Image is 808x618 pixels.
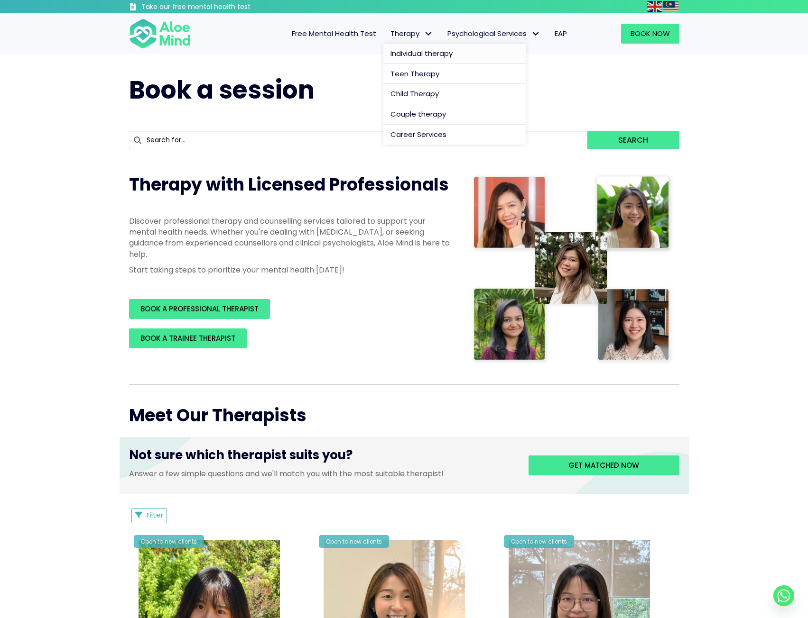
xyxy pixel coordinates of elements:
[285,24,383,44] a: Free Mental Health Test
[631,28,670,38] span: Book Now
[140,333,235,343] span: BOOK A TRAINEE THERAPIST
[129,446,514,468] h3: Not sure which therapist suits you?
[390,109,446,119] span: Couple therapy
[390,129,446,139] span: Career Services
[292,28,376,38] span: Free Mental Health Test
[131,508,167,523] button: Filter Listings
[529,27,543,41] span: Psychological Services: submenu
[383,44,526,64] a: Individual therapy
[129,2,301,13] a: Take our free mental health test
[447,28,540,38] span: Psychological Services
[663,1,679,12] a: Malay
[203,24,574,44] nav: Menu
[390,28,433,38] span: Therapy
[390,69,439,79] span: Teen Therapy
[140,304,259,314] span: BOOK A PROFESSIONAL THERAPIST
[129,18,191,49] img: Aloe mind Logo
[383,64,526,84] a: Teen Therapy
[587,131,679,149] button: Search
[147,510,163,520] span: Filter
[390,89,439,99] span: Child Therapy
[390,48,453,58] span: Individual therapy
[383,24,440,44] a: TherapyTherapy: submenu
[529,455,679,475] a: Get matched now
[383,125,526,145] a: Career Services
[134,535,204,548] div: Open to new clients
[319,535,389,548] div: Open to new clients
[129,264,452,275] p: Start taking steps to prioritize your mental health [DATE]!
[422,27,436,41] span: Therapy: submenu
[773,585,794,606] a: Whatsapp
[663,1,678,12] img: ms
[383,104,526,125] a: Couple therapy
[129,328,247,348] a: BOOK A TRAINEE THERAPIST
[129,468,514,479] p: Answer a few simple questions and we'll match you with the most suitable therapist!
[471,173,674,365] img: Therapist collage
[647,1,662,12] img: en
[383,84,526,104] a: Child Therapy
[129,73,315,107] span: Book a session
[141,2,301,12] h3: Take our free mental health test
[647,1,663,12] a: English
[129,131,588,149] input: Search for...
[129,216,452,260] p: Discover professional therapy and counselling services tailored to support your mental health nee...
[555,28,567,38] span: EAP
[548,24,574,44] a: EAP
[504,535,574,548] div: Open to new clients
[129,173,449,197] span: Therapy with Licensed Professionals
[440,24,548,44] a: Psychological ServicesPsychological Services: submenu
[621,24,679,44] a: Book Now
[129,403,306,427] span: Meet Our Therapists
[568,460,639,470] span: Get matched now
[129,299,270,319] a: BOOK A PROFESSIONAL THERAPIST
